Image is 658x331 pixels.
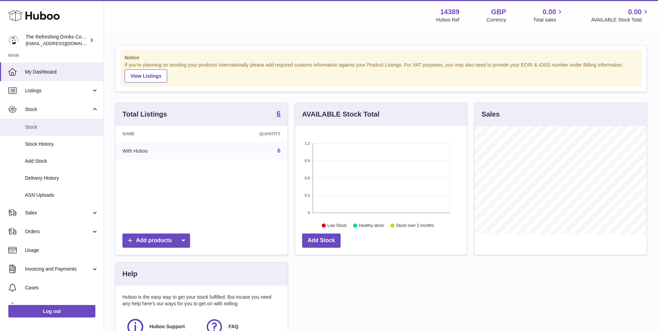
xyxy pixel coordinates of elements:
a: 0.00 Total sales [533,7,564,23]
strong: GBP [491,7,506,17]
span: ASN Uploads [25,192,99,198]
span: Stock [25,124,99,130]
text: 0.9 [305,159,310,163]
text: 1.2 [305,141,310,145]
th: Quantity [206,126,287,142]
img: internalAdmin-14389@internal.huboo.com [8,35,19,45]
span: [EMAIL_ADDRESS][DOMAIN_NAME] [26,41,102,46]
h3: Sales [481,110,499,119]
div: Huboo Ref [436,17,460,23]
a: Log out [8,305,95,317]
text: Healthy stock [359,223,384,228]
div: Currency [487,17,506,23]
span: Delivery History [25,175,99,181]
span: Usage [25,247,99,254]
span: Add Stock [25,158,99,164]
span: Huboo Support [149,323,185,330]
span: FAQ [229,323,239,330]
a: Add products [122,234,190,248]
text: Stock over 2 months [396,223,434,228]
div: If you're planning on sending your products internationally please add required customs informati... [125,62,638,83]
span: 0.00 [543,7,556,17]
span: Cases [25,285,99,291]
h3: AVAILABLE Stock Total [302,110,379,119]
span: Stock History [25,141,99,147]
strong: Notice [125,54,638,61]
span: Stock [25,106,91,113]
text: 0.3 [305,193,310,197]
a: 6 [277,148,281,154]
a: View Listings [125,69,167,83]
strong: 6 [277,110,281,117]
span: Invoicing and Payments [25,266,91,272]
p: Huboo is the easy way to get your stock fulfilled. But incase you need any help here's our ways f... [122,294,281,307]
span: Total sales [533,17,564,23]
h3: Help [122,269,137,279]
a: Add Stock [302,234,341,248]
a: 0.00 AVAILABLE Stock Total [591,7,650,23]
a: 6 [277,110,281,118]
span: Sales [25,210,91,216]
span: My Dashboard [25,69,99,75]
span: AVAILABLE Stock Total [591,17,650,23]
h3: Total Listings [122,110,167,119]
th: Name [116,126,206,142]
text: 0 [308,211,310,215]
text: 0.6 [305,176,310,180]
td: With Huboo [116,142,206,160]
text: Low Stock [327,223,347,228]
span: Listings [25,87,91,94]
span: 0.00 [628,7,642,17]
strong: 14389 [440,7,460,17]
span: Orders [25,228,91,235]
div: The Refreshing Drinks Company [26,34,88,47]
